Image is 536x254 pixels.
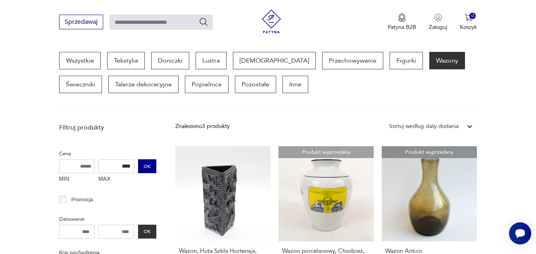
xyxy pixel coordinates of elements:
[233,52,316,69] a: [DEMOGRAPHIC_DATA]
[59,149,156,158] p: Cena
[175,122,230,131] div: Znaleziono 3 produkty
[235,76,276,93] a: Pozostałe
[388,13,416,31] a: Ikona medaluPatyna B2B
[59,52,101,69] a: Wszystkie
[460,23,477,31] p: Koszyk
[59,76,102,93] a: Świeczniki
[469,13,476,19] div: 0
[59,123,156,132] p: Filtruj produkty
[185,76,229,93] a: Popielnice
[460,13,477,31] button: 0Koszyk
[465,13,473,21] img: Ikona koszyka
[71,195,93,204] p: Promocja
[429,52,465,69] a: Wazony
[388,23,416,31] p: Patyna B2B
[98,173,134,186] label: MAX
[59,173,95,186] label: MIN
[429,23,447,31] p: Zaloguj
[138,225,156,239] button: OK
[389,122,459,131] div: Sortuj według daty dodania
[282,76,308,93] a: Inne
[388,13,416,31] button: Patyna B2B
[434,13,442,21] img: Ikonka użytkownika
[59,15,103,29] button: Sprzedawaj
[259,10,283,33] img: Patyna - sklep z meblami i dekoracjami vintage
[138,159,156,173] button: OK
[429,13,447,31] button: Zaloguj
[199,17,208,27] button: Szukaj
[59,215,156,223] p: Datowanie
[59,20,103,25] a: Sprzedawaj
[390,52,423,69] a: Figurki
[151,52,189,69] a: Doniczki
[108,76,179,93] a: Talerze dekoracyjne
[509,222,531,244] iframe: Smartsupp widget button
[322,52,383,69] a: Przechowywanie
[196,52,227,69] a: Lustra
[398,13,406,22] img: Ikona medalu
[107,52,145,69] a: Tekstylia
